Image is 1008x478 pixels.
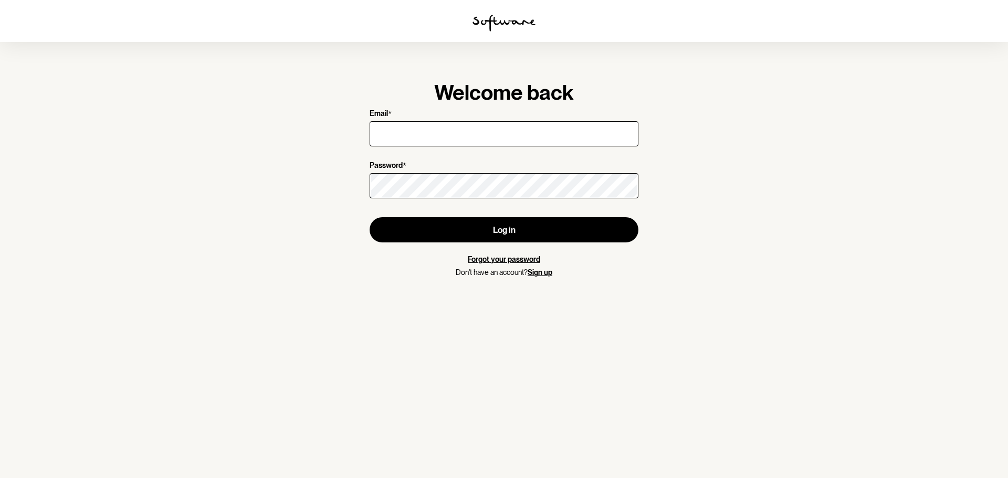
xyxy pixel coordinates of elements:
[370,161,403,171] p: Password
[370,268,638,277] p: Don't have an account?
[370,80,638,105] h1: Welcome back
[528,268,552,277] a: Sign up
[468,255,540,263] a: Forgot your password
[472,15,535,31] img: software logo
[370,109,388,119] p: Email
[370,217,638,242] button: Log in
